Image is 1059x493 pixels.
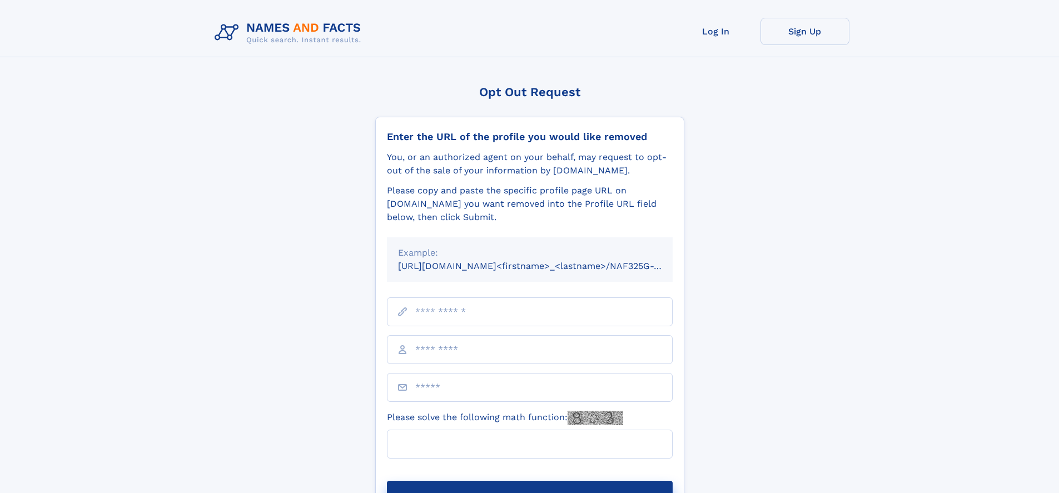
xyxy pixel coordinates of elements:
[387,184,673,224] div: Please copy and paste the specific profile page URL on [DOMAIN_NAME] you want removed into the Pr...
[387,411,623,425] label: Please solve the following math function:
[672,18,760,45] a: Log In
[398,261,694,271] small: [URL][DOMAIN_NAME]<firstname>_<lastname>/NAF325G-xxxxxxxx
[398,246,662,260] div: Example:
[387,151,673,177] div: You, or an authorized agent on your behalf, may request to opt-out of the sale of your informatio...
[387,131,673,143] div: Enter the URL of the profile you would like removed
[375,85,684,99] div: Opt Out Request
[760,18,849,45] a: Sign Up
[210,18,370,48] img: Logo Names and Facts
